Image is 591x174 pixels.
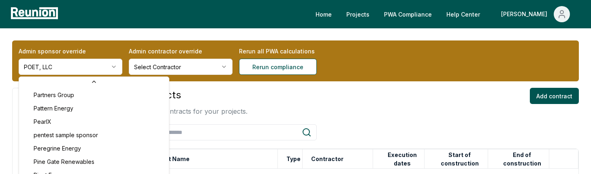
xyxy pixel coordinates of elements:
[34,117,51,126] span: PearlX
[34,131,98,139] span: pentest sample sponsor
[34,91,74,99] span: Partners Group
[34,144,81,153] span: Peregrine Energy
[34,157,94,166] span: Pine Gate Renewables
[34,104,73,112] span: Pattern Energy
